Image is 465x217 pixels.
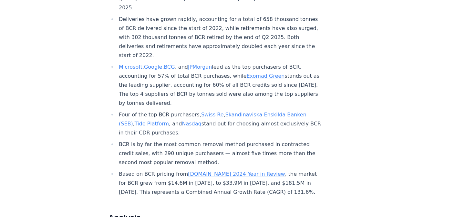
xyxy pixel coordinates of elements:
[117,170,322,197] li: Based on BCR pricing from , the market for BCR grew from $14.6M in [DATE], to $33.9M in [DATE], a...
[188,64,212,70] a: JPMorgan
[135,121,169,127] a: Tide Platform
[144,64,162,70] a: Google
[117,110,322,137] li: Four of the top BCR purchasers, , , , and stand out for choosing almost exclusively BCR in their ...
[182,121,201,127] a: Nasdaq
[117,63,322,108] li: , , , and lead as the top purchasers of BCR, accounting for 57% of total BCR purchases, while sta...
[188,171,285,177] a: [DOMAIN_NAME] 2024 Year in Review
[117,15,322,60] li: Deliveries have grown rapidly, accounting for a total of 658 thousand tonnes of BCR delivered sin...
[201,112,224,118] a: Swiss Re
[117,140,322,167] li: BCR is by far the most common removal method purchased in contracted credit sales, with 290 uniqu...
[164,64,175,70] a: BCG
[246,73,284,79] a: Exomad Green
[119,64,142,70] a: Microsoft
